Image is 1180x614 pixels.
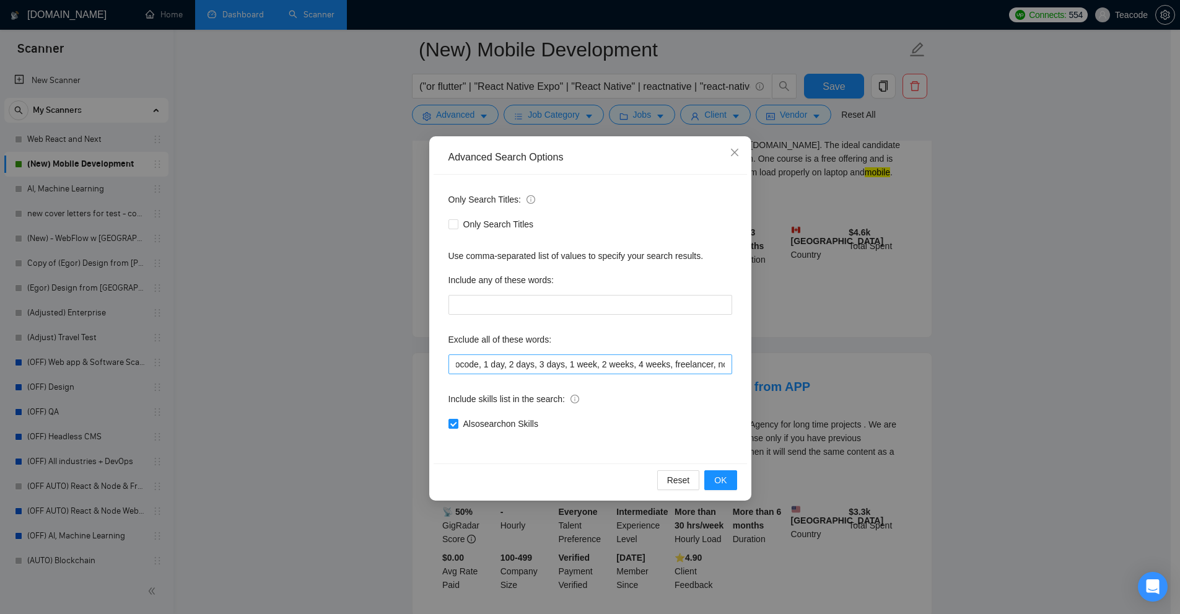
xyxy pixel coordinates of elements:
[570,395,579,403] span: info-circle
[667,473,690,487] span: Reset
[718,136,751,170] button: Close
[448,193,535,206] span: Only Search Titles:
[704,470,736,490] button: OK
[448,249,732,263] div: Use comma-separated list of values to specify your search results.
[458,417,543,431] span: Also search on Skills
[448,330,552,349] label: Exclude all of these words:
[1138,572,1168,602] div: Open Intercom Messenger
[458,217,539,231] span: Only Search Titles
[527,195,535,204] span: info-circle
[448,270,554,290] label: Include any of these words:
[657,470,700,490] button: Reset
[448,392,579,406] span: Include skills list in the search:
[714,473,727,487] span: OK
[730,147,740,157] span: close
[448,151,732,164] div: Advanced Search Options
